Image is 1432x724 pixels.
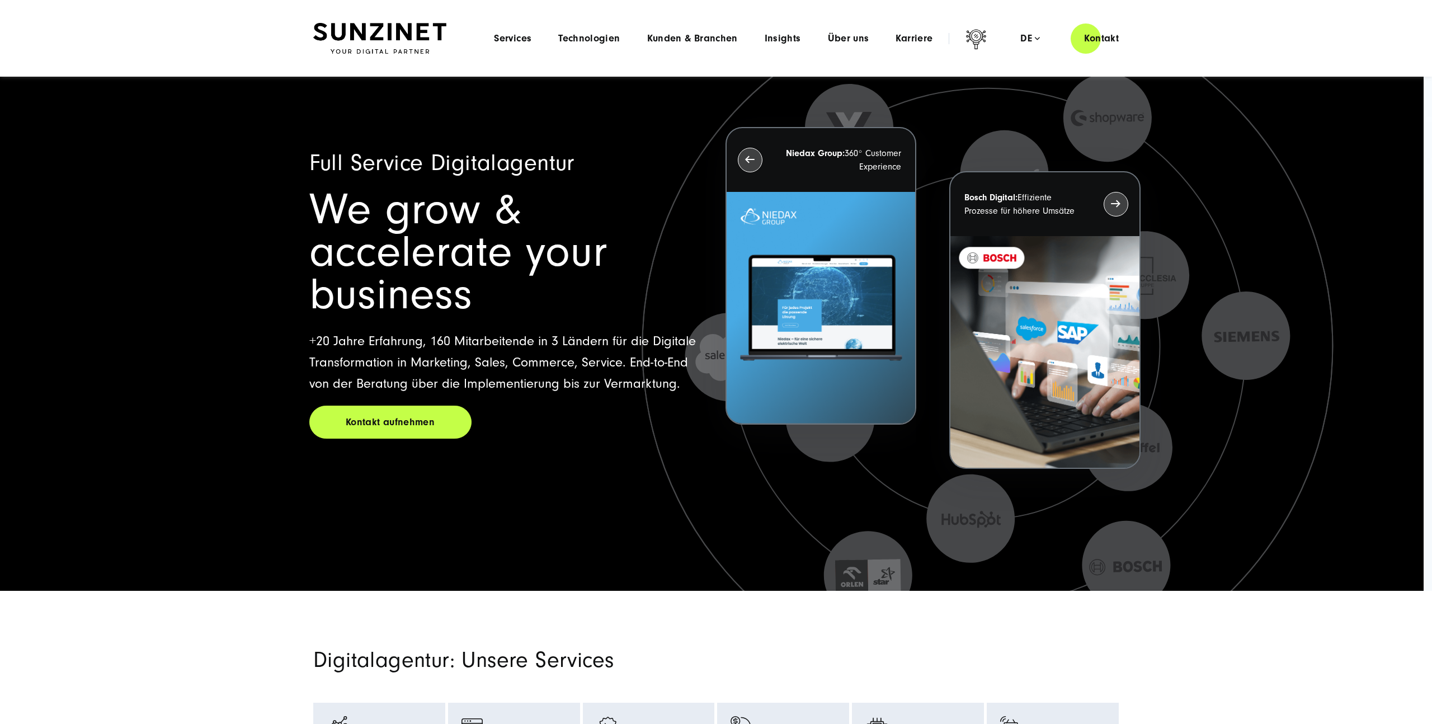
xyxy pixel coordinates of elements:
img: BOSCH - Kundeprojekt - Digital Transformation Agentur SUNZINET [950,236,1139,468]
p: +20 Jahre Erfahrung, 160 Mitarbeitende in 3 Ländern für die Digitale Transformation in Marketing,... [309,331,699,394]
img: Letztes Projekt von Niedax. Ein Laptop auf dem die Niedax Website geöffnet ist, auf blauem Hinter... [727,192,915,424]
img: SUNZINET Full Service Digital Agentur [313,23,446,54]
a: Kunden & Branchen [647,33,738,44]
a: Kontakt [1071,22,1132,54]
a: Über uns [828,33,869,44]
a: Karriere [896,33,932,44]
button: Niedax Group:360° Customer Experience Letztes Projekt von Niedax. Ein Laptop auf dem die Niedax W... [726,127,916,425]
p: 360° Customer Experience [783,147,901,173]
div: de [1020,33,1040,44]
a: Insights [765,33,801,44]
a: Kontakt aufnehmen [309,406,472,439]
strong: Niedax Group: [786,148,845,158]
p: Effiziente Prozesse für höhere Umsätze [964,191,1083,218]
h1: We grow & accelerate your business [309,189,699,316]
h2: Digitalagentur: Unsere Services [313,647,845,674]
strong: Bosch Digital: [964,192,1018,203]
span: Full Service Digitalagentur [309,150,574,176]
a: Technologien [558,33,620,44]
a: Services [494,33,531,44]
button: Bosch Digital:Effiziente Prozesse für höhere Umsätze BOSCH - Kundeprojekt - Digital Transformatio... [949,171,1140,469]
